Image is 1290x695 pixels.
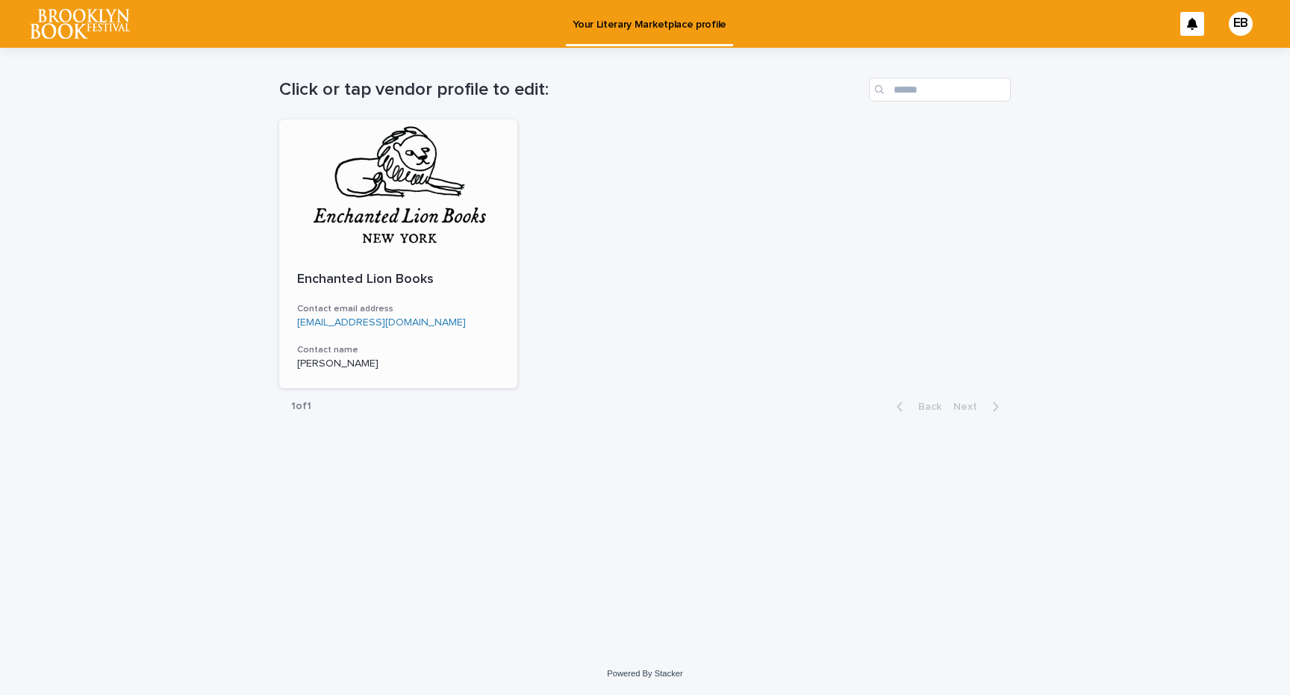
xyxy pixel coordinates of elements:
[297,358,499,370] p: [PERSON_NAME]
[279,79,863,101] h1: Click or tap vendor profile to edit:
[947,400,1011,414] button: Next
[909,402,941,412] span: Back
[953,402,986,412] span: Next
[297,344,499,356] h3: Contact name
[297,317,466,328] a: [EMAIL_ADDRESS][DOMAIN_NAME]
[279,388,323,425] p: 1 of 1
[1229,12,1253,36] div: EB
[297,303,499,315] h3: Contact email address
[885,400,947,414] button: Back
[279,119,517,388] a: Enchanted Lion BooksContact email address[EMAIL_ADDRESS][DOMAIN_NAME]Contact name[PERSON_NAME]
[297,272,499,288] p: Enchanted Lion Books
[607,669,682,678] a: Powered By Stacker
[30,9,130,39] img: l65f3yHPToSKODuEVUav
[869,78,1011,102] input: Search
